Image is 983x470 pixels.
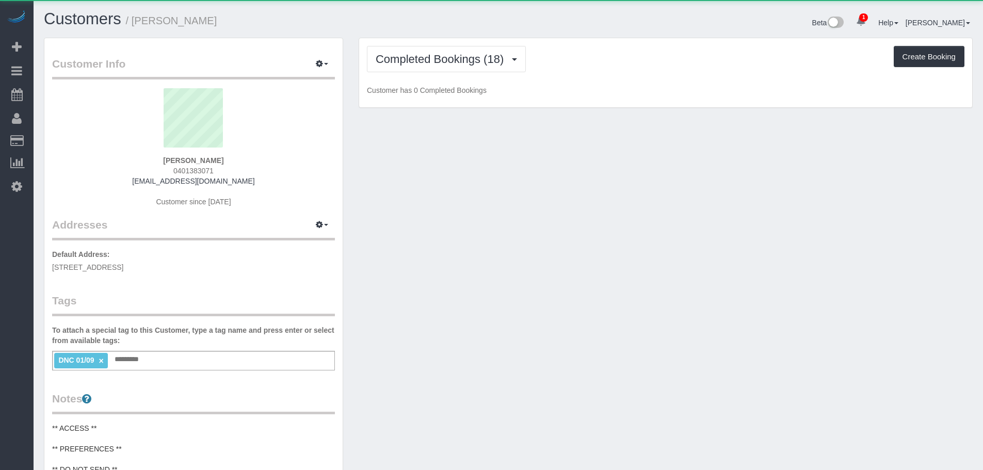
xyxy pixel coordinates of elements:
[827,17,844,30] img: New interface
[156,198,231,206] span: Customer since [DATE]
[44,10,121,28] a: Customers
[132,177,254,185] a: [EMAIL_ADDRESS][DOMAIN_NAME]
[367,85,964,95] p: Customer has 0 Completed Bookings
[859,13,868,22] span: 1
[6,10,27,25] img: Automaid Logo
[163,156,223,165] strong: [PERSON_NAME]
[52,263,123,271] span: [STREET_ADDRESS]
[52,293,335,316] legend: Tags
[99,356,104,365] a: ×
[894,46,964,68] button: Create Booking
[376,53,509,66] span: Completed Bookings (18)
[173,167,214,175] span: 0401383071
[52,391,335,414] legend: Notes
[906,19,970,27] a: [PERSON_NAME]
[126,15,217,26] small: / [PERSON_NAME]
[851,10,871,33] a: 1
[812,19,844,27] a: Beta
[52,325,335,346] label: To attach a special tag to this Customer, type a tag name and press enter or select from availabl...
[58,356,94,364] span: DNC 01/09
[52,249,110,260] label: Default Address:
[878,19,898,27] a: Help
[367,46,526,72] button: Completed Bookings (18)
[52,56,335,79] legend: Customer Info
